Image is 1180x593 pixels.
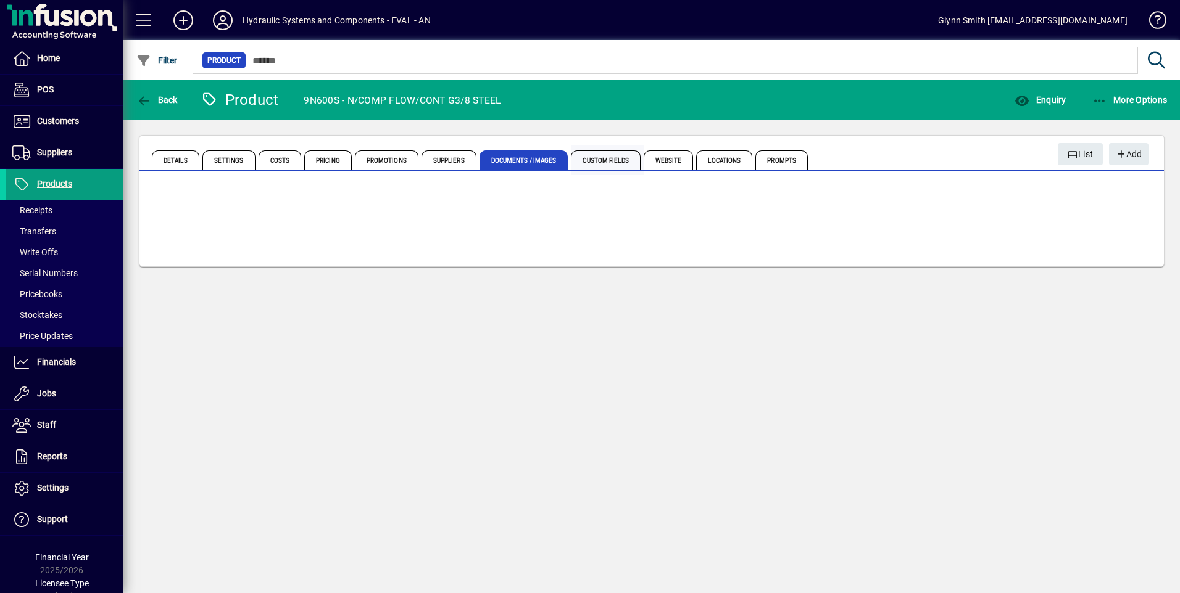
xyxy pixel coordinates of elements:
[133,49,181,72] button: Filter
[1012,89,1069,111] button: Enquiry
[6,137,123,168] a: Suppliers
[6,305,123,325] a: Stocktakes
[1015,95,1066,105] span: Enquiry
[422,150,476,170] span: Suppliers
[35,578,89,588] span: Licensee Type
[35,552,89,562] span: Financial Year
[136,95,178,105] span: Back
[12,310,62,320] span: Stocktakes
[6,441,123,472] a: Reports
[1092,95,1168,105] span: More Options
[6,106,123,137] a: Customers
[37,388,56,398] span: Jobs
[12,289,62,299] span: Pricebooks
[6,284,123,305] a: Pricebooks
[164,9,203,31] button: Add
[12,247,58,257] span: Write Offs
[203,9,243,31] button: Profile
[6,325,123,346] a: Price Updates
[123,89,191,111] app-page-header-button: Back
[37,357,76,367] span: Financials
[202,150,256,170] span: Settings
[37,483,69,493] span: Settings
[6,221,123,242] a: Transfers
[6,347,123,378] a: Financials
[1140,2,1165,43] a: Knowledge Base
[6,75,123,105] a: POS
[37,179,72,189] span: Products
[37,53,60,63] span: Home
[37,116,79,126] span: Customers
[136,55,178,65] span: Filter
[37,84,54,94] span: POS
[37,514,68,524] span: Support
[644,150,694,170] span: Website
[12,268,78,278] span: Serial Numbers
[755,150,808,170] span: Prompts
[12,205,52,215] span: Receipts
[938,10,1128,30] div: Glynn Smith [EMAIL_ADDRESS][DOMAIN_NAME]
[304,91,501,110] div: 9N600S - N/COMP FLOW/CONT G3/8 STEEL
[1109,143,1149,165] button: Add
[571,150,640,170] span: Custom Fields
[6,378,123,409] a: Jobs
[6,410,123,441] a: Staff
[355,150,418,170] span: Promotions
[6,263,123,284] a: Serial Numbers
[37,147,72,157] span: Suppliers
[207,54,241,67] span: Product
[696,150,752,170] span: Locations
[6,242,123,263] a: Write Offs
[1089,89,1171,111] button: More Options
[6,473,123,504] a: Settings
[37,451,67,461] span: Reports
[1115,144,1142,165] span: Add
[12,226,56,236] span: Transfers
[152,150,199,170] span: Details
[37,420,56,430] span: Staff
[6,43,123,74] a: Home
[1068,144,1094,165] span: List
[480,150,568,170] span: Documents / Images
[259,150,302,170] span: Costs
[6,504,123,535] a: Support
[1058,143,1103,165] button: List
[243,10,431,30] div: Hydraulic Systems and Components - EVAL - AN
[12,331,73,341] span: Price Updates
[6,200,123,221] a: Receipts
[304,150,352,170] span: Pricing
[133,89,181,111] button: Back
[201,90,279,110] div: Product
